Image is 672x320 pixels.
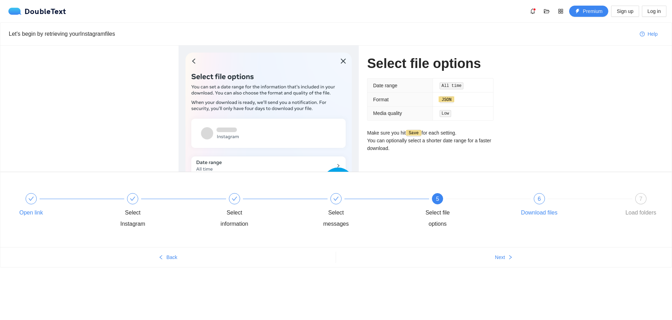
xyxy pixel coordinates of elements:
[647,30,658,38] span: Help
[495,253,505,261] span: Next
[508,255,513,260] span: right
[316,207,356,230] div: Select messages
[112,193,214,230] div: Select Instagram
[611,6,639,17] button: Sign up
[617,7,633,15] span: Sign up
[440,110,451,117] code: Low
[166,253,177,261] span: Back
[527,6,538,17] button: bell
[11,193,112,218] div: Open link
[373,97,388,102] span: Format
[519,193,621,218] div: 6Download files
[373,83,397,88] span: Date range
[159,255,163,260] span: left
[541,6,552,17] button: folder-open
[8,8,66,15] a: logoDoubleText
[316,193,417,230] div: Select messages
[367,55,493,72] h1: Select file options
[367,129,493,152] p: Make sure you hit for each setting. You can optionally select a shorter date range for a faster d...
[555,8,566,14] span: appstore
[417,207,458,230] div: Select file options
[8,8,66,15] div: DoubleText
[232,196,237,202] span: check
[625,207,656,218] div: Load folders
[621,193,661,218] div: 7Load folders
[336,252,672,263] button: Nextright
[640,32,645,37] span: question-circle
[575,9,580,14] span: thunderbolt
[555,6,566,17] button: appstore
[634,28,663,40] button: question-circleHelp
[527,8,538,14] span: bell
[417,193,519,230] div: 5Select file options
[440,82,464,89] code: All time
[8,8,24,15] img: logo
[642,6,666,17] button: Log in
[9,29,634,38] div: Let's begin by retrieving your Instagram files
[19,207,43,218] div: Open link
[0,252,336,263] button: leftBack
[647,7,661,15] span: Log in
[541,8,552,14] span: folder-open
[538,196,541,202] span: 6
[28,196,34,202] span: check
[583,7,602,15] span: Premium
[407,130,421,137] code: Save
[440,96,454,103] code: JSON
[639,196,643,202] span: 7
[521,207,558,218] div: Download files
[130,196,135,202] span: check
[436,196,439,202] span: 5
[333,196,339,202] span: check
[214,193,316,230] div: Select information
[569,6,608,17] button: thunderboltPremium
[214,207,255,230] div: Select information
[112,207,153,230] div: Select Instagram
[373,110,402,116] span: Media quality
